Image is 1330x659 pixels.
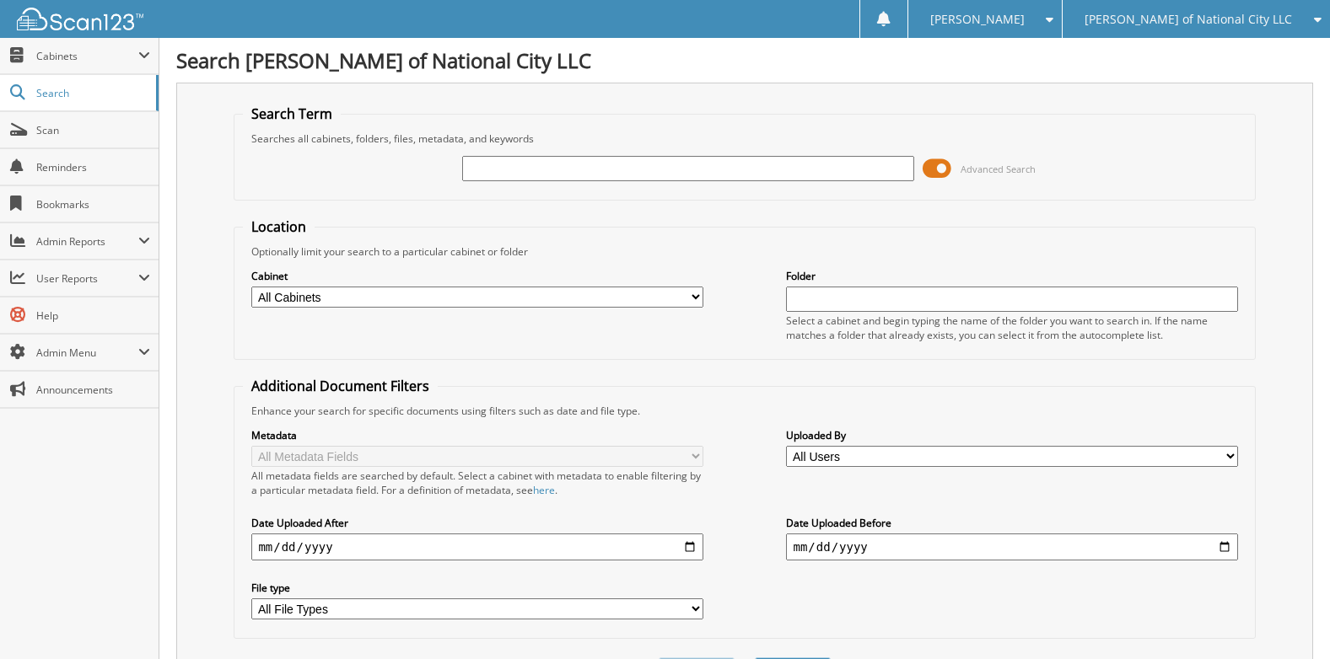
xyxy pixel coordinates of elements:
div: Select a cabinet and begin typing the name of the folder you want to search in. If the name match... [786,313,1237,342]
legend: Additional Document Filters [243,377,438,395]
label: Metadata [251,428,703,442]
span: Cabinets [36,49,138,63]
span: Reminders [36,160,150,174]
span: Search [36,86,148,100]
span: User Reports [36,271,138,286]
span: [PERSON_NAME] of National City LLC [1085,14,1292,24]
span: Admin Reports [36,234,138,249]
span: Bookmarks [36,197,150,212]
legend: Search Term [243,104,341,123]
img: scan123-logo-white.svg [17,8,143,30]
div: All metadata fields are searched by default. Select a cabinet with metadata to enable filtering b... [251,469,703,497]
span: Advanced Search [961,163,1036,175]
div: Searches all cabinets, folders, files, metadata, and keywords [243,131,1246,146]
label: Uploaded By [786,428,1237,442]
label: Date Uploaded After [251,516,703,530]
span: Admin Menu [36,346,138,360]
div: Enhance your search for specific documents using filters such as date and file type. [243,404,1246,418]
div: Optionally limit your search to a particular cabinet or folder [243,244,1246,259]
span: Help [36,308,150,323]
label: Date Uploaded Before [786,516,1237,530]
input: end [786,533,1237,560]
span: [PERSON_NAME] [930,14,1025,24]
span: Announcements [36,383,150,397]
span: Scan [36,123,150,137]
a: here [533,483,555,497]
label: Cabinet [251,269,703,283]
input: start [251,533,703,560]
h1: Search [PERSON_NAME] of National City LLC [176,46,1313,74]
legend: Location [243,217,315,236]
label: File type [251,581,703,595]
label: Folder [786,269,1237,283]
